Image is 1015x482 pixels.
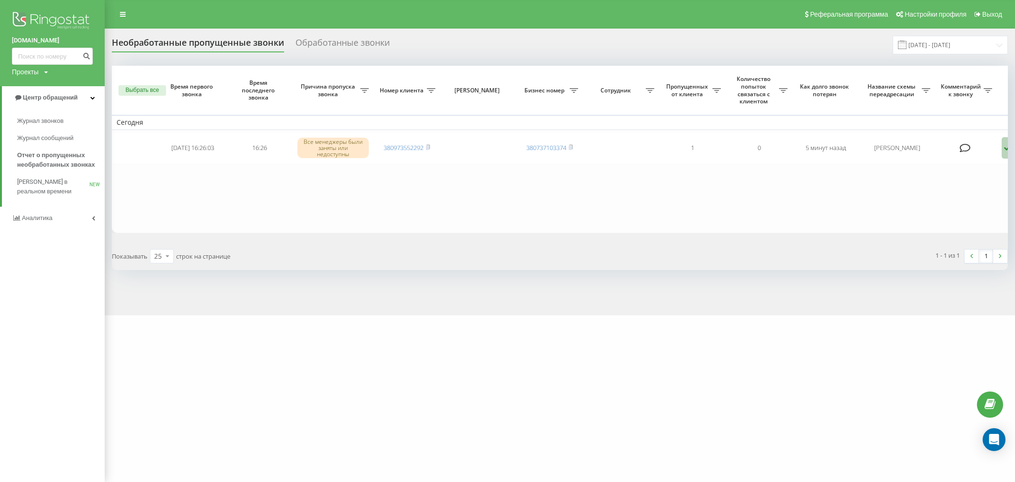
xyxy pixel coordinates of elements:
[448,87,508,94] span: [PERSON_NAME]
[526,143,566,152] a: 380737103374
[659,132,726,164] td: 1
[12,67,39,77] div: Проекты
[664,83,712,98] span: Пропущенных от клиента
[167,83,218,98] span: Время первого звонка
[17,147,105,173] a: Отчет о пропущенных необработанных звонках
[234,79,285,101] span: Время последнего звонка
[296,38,390,52] div: Обработанные звонки
[17,112,105,130] a: Журнал звонков
[983,428,1005,451] div: Open Intercom Messenger
[17,151,100,170] span: Отчет о пропущенных необработанных звонках
[940,83,984,98] span: Комментарий к звонку
[297,138,369,159] div: Все менеджеры были заняты или недоступны
[159,132,226,164] td: [DATE] 16:26:03
[588,87,646,94] span: Сотрудник
[800,83,851,98] span: Как долго звонок потерян
[22,214,52,221] span: Аналитика
[176,252,230,261] span: строк на странице
[905,10,966,18] span: Настройки профиля
[859,132,935,164] td: [PERSON_NAME]
[936,251,960,260] div: 1 - 1 из 1
[864,83,922,98] span: Название схемы переадресации
[17,173,105,200] a: [PERSON_NAME] в реальном времениNEW
[297,83,360,98] span: Причина пропуска звонка
[17,133,73,143] span: Журнал сообщений
[226,132,293,164] td: 16:26
[23,94,78,101] span: Центр обращений
[384,143,424,152] a: 380973552292
[12,36,93,45] a: [DOMAIN_NAME]
[378,87,427,94] span: Номер клиента
[112,252,148,261] span: Показывать
[17,177,89,196] span: [PERSON_NAME] в реальном времени
[118,85,166,96] button: Выбрать все
[17,116,64,126] span: Журнал звонков
[112,38,284,52] div: Необработанные пропущенные звонки
[12,48,93,65] input: Поиск по номеру
[17,130,105,147] a: Журнал сообщений
[726,132,792,164] td: 0
[730,75,779,105] span: Количество попыток связаться с клиентом
[982,10,1002,18] span: Выход
[2,86,105,109] a: Центр обращений
[521,87,570,94] span: Бизнес номер
[810,10,888,18] span: Реферальная программа
[12,10,93,33] img: Ringostat logo
[154,251,162,261] div: 25
[979,250,993,263] a: 1
[792,132,859,164] td: 5 минут назад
